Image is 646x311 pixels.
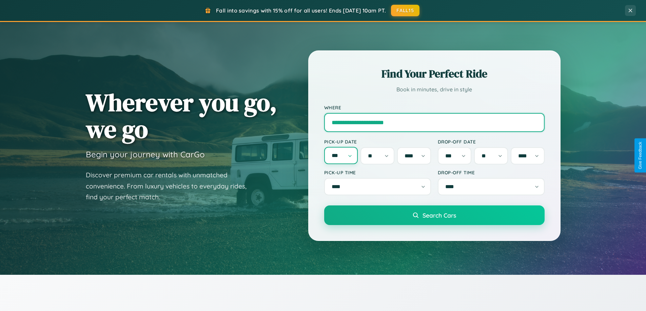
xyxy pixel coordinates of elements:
[86,170,255,203] p: Discover premium car rentals with unmatched convenience. From luxury vehicles to everyday rides, ...
[638,142,643,169] div: Give Feedback
[324,66,545,81] h2: Find Your Perfect Ride
[86,89,277,142] h1: Wherever you go, we go
[86,149,205,159] h3: Begin your journey with CarGo
[324,105,545,110] label: Where
[438,139,545,145] label: Drop-off Date
[324,205,545,225] button: Search Cars
[391,5,419,16] button: FALL15
[438,170,545,175] label: Drop-off Time
[423,212,456,219] span: Search Cars
[324,85,545,94] p: Book in minutes, drive in style
[324,139,431,145] label: Pick-up Date
[216,7,386,14] span: Fall into savings with 15% off for all users! Ends [DATE] 10am PT.
[324,170,431,175] label: Pick-up Time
